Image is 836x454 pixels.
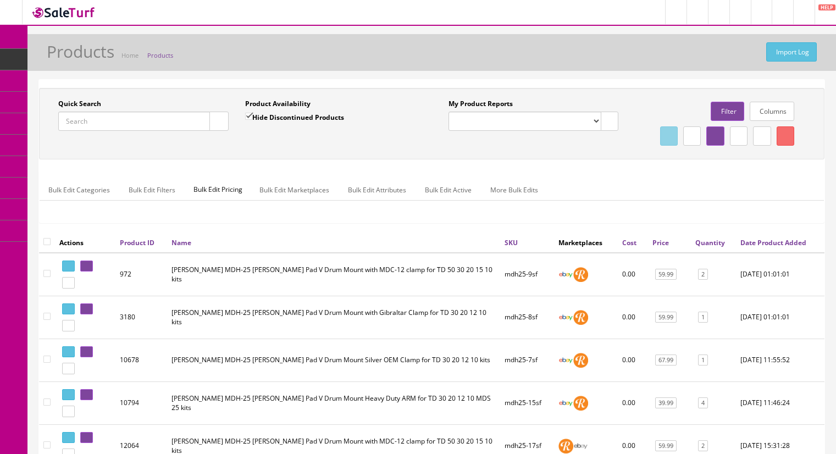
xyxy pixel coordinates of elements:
label: Hide Discontinued Products [245,112,344,123]
a: Bulk Edit Marketplaces [251,179,338,201]
td: 2020-01-01 01:01:01 [736,296,824,339]
img: reverb [573,310,588,325]
th: Actions [55,232,115,252]
a: Columns [750,102,794,121]
a: Bulk Edit Categories [40,179,119,201]
td: 0.00 [618,253,648,296]
td: mdh25-7sf [500,339,554,381]
td: 2024-05-20 11:55:52 [736,339,824,381]
img: reverb [573,353,588,368]
a: 67.99 [655,355,677,366]
img: ebay [558,353,573,368]
input: Hide Discontinued Products [245,113,252,120]
td: 2024-06-07 11:46:24 [736,381,824,424]
a: 4 [698,397,708,409]
a: Products [147,51,173,59]
a: Bulk Edit Active [416,179,480,201]
a: Filter [711,102,744,121]
a: Quantity [695,238,725,247]
img: ebay [558,267,573,282]
a: Name [171,238,191,247]
td: 0.00 [618,296,648,339]
img: reverb [573,267,588,282]
td: 0.00 [618,381,648,424]
img: ebay [558,310,573,325]
td: 0.00 [618,339,648,381]
td: 10794 [115,381,167,424]
a: Home [121,51,139,59]
td: mdh25-15sf [500,381,554,424]
a: 59.99 [655,440,677,452]
td: 972 [115,253,167,296]
label: Quick Search [58,99,101,109]
img: ebay [558,396,573,411]
a: 1 [698,355,708,366]
a: More Bulk Edits [481,179,547,201]
a: Cost [622,238,636,247]
a: 39.99 [655,397,677,409]
a: Date Product Added [740,238,806,247]
a: Product ID [120,238,154,247]
img: reverb [558,439,573,453]
td: Roland MDH-25 Tom Pad V Drum Mount Silver OEM Clamp for TD 30 20 12 10 kits [167,339,500,381]
td: Roland MDH-25 Tom Pad V Drum Mount Heavy Duty ARM for TD 30 20 12 10 MDS 25 kits [167,381,500,424]
img: ebay [573,439,588,453]
a: 1 [698,312,708,323]
a: Bulk Edit Filters [120,179,184,201]
td: Roland MDH-25 Tom Pad V Drum Mount with Gibraltar Clamp for TD 30 20 12 10 kits [167,296,500,339]
a: Bulk Edit Attributes [339,179,415,201]
a: 59.99 [655,312,677,323]
td: mdh25-9sf [500,253,554,296]
img: reverb [573,396,588,411]
a: 59.99 [655,269,677,280]
td: 2020-01-01 01:01:01 [736,253,824,296]
label: Product Availability [245,99,311,109]
a: Import Log [766,42,817,62]
input: Search [58,112,210,131]
label: My Product Reports [449,99,513,109]
a: 2 [698,440,708,452]
td: mdh25-8sf [500,296,554,339]
td: 3180 [115,296,167,339]
a: Price [652,238,669,247]
h1: Products [47,42,114,60]
a: SKU [505,238,518,247]
th: Marketplaces [554,232,618,252]
td: Roland MDH-25 Tom Pad V Drum Mount with MDC-12 clamp for TD 50 30 20 15 10 kits [167,253,500,296]
img: SaleTurf [31,5,97,20]
span: Bulk Edit Pricing [185,179,251,200]
a: 2 [698,269,708,280]
td: 10678 [115,339,167,381]
span: HELP [818,4,835,10]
